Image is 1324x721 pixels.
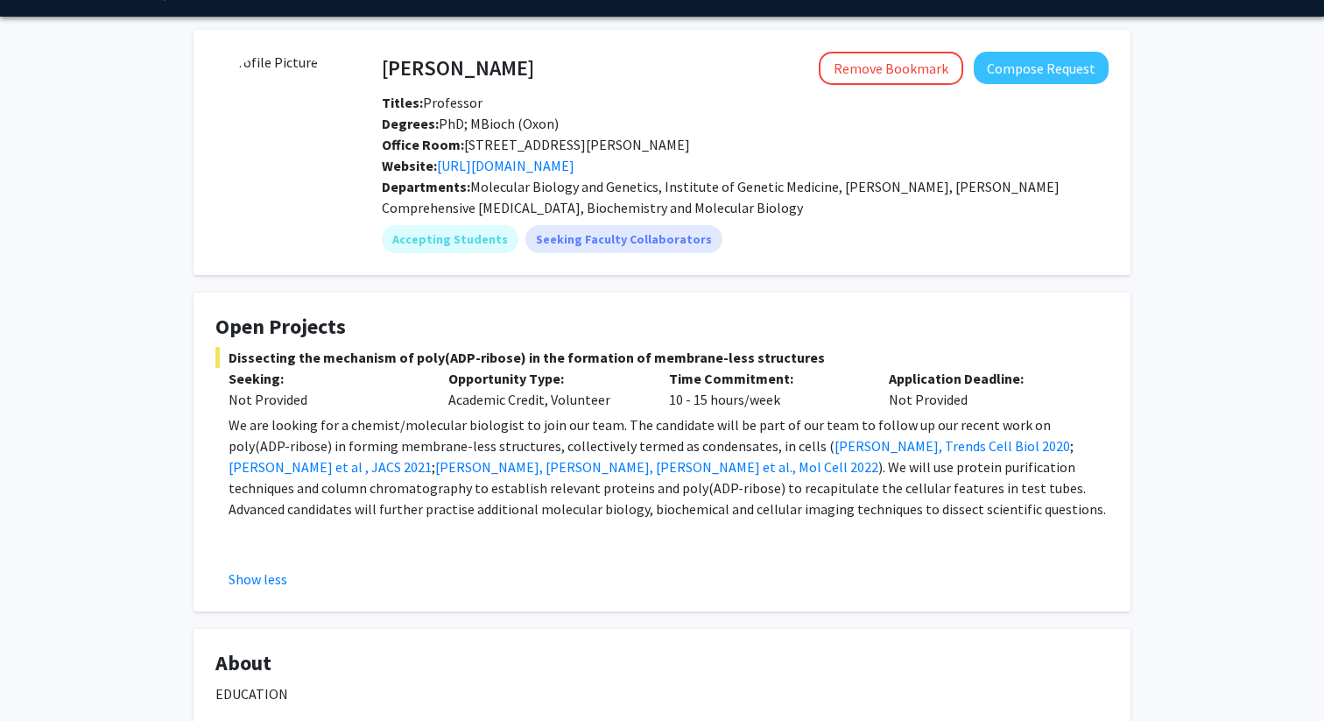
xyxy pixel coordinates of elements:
[382,157,437,174] b: Website:
[229,389,422,410] div: Not Provided
[437,157,574,174] a: Opens in a new tab
[525,225,722,253] mat-chip: Seeking Faculty Collaborators
[382,94,423,111] b: Titles:
[215,347,1109,368] span: Dissecting the mechanism of poly(ADP-ribose) in the formation of membrane-less structures
[229,458,432,476] a: [PERSON_NAME] et al , JACS 2021
[382,178,470,195] b: Departments:
[382,115,559,132] span: PhD; MBioch (Oxon)
[448,368,642,389] p: Opportunity Type:
[382,115,439,132] b: Degrees:
[656,368,876,410] div: 10 - 15 hours/week
[229,368,422,389] p: Seeking:
[876,368,1095,410] div: Not Provided
[835,437,1070,455] a: [PERSON_NAME], Trends Cell Biol 2020
[974,52,1109,84] button: Compose Request to Anthony K. L. Leung
[215,683,1109,704] p: EDUCATION
[435,368,655,410] div: Academic Credit, Volunteer
[382,136,690,153] span: [STREET_ADDRESS][PERSON_NAME]
[215,52,347,183] img: Profile Picture
[435,458,878,476] a: [PERSON_NAME], [PERSON_NAME], [PERSON_NAME] et al., Mol Cell 2022
[229,569,287,590] button: Show less
[382,94,482,111] span: Professor
[819,52,963,85] button: Remove Bookmark
[13,642,74,708] iframe: Chat
[382,225,518,253] mat-chip: Accepting Students
[382,178,1060,216] span: Molecular Biology and Genetics, Institute of Genetic Medicine, [PERSON_NAME], [PERSON_NAME] Compr...
[215,315,1109,340] h4: Open Projects
[889,368,1082,389] p: Application Deadline:
[669,368,863,389] p: Time Commitment:
[229,414,1109,520] p: We are looking for a chemist/molecular biologist to join our team. The candidate will be part of ...
[382,136,464,153] b: Office Room:
[382,52,534,84] h4: [PERSON_NAME]
[215,651,1109,676] h4: About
